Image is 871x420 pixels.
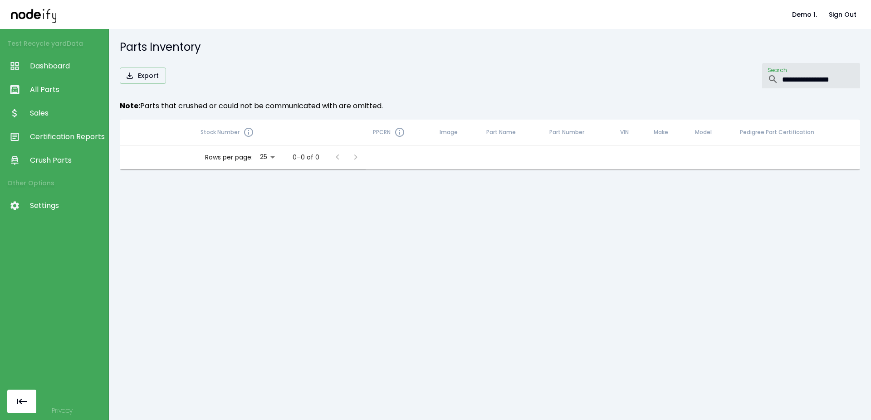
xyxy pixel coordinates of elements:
[788,6,821,23] button: Demo 1.
[30,155,104,166] span: Crush Parts
[120,68,166,84] button: Export
[30,108,104,119] span: Sales
[205,153,253,162] p: Rows per page:
[120,100,860,112] h6: Parts that crushed or could not be communicated with are omitted.
[30,61,104,72] span: Dashboard
[542,120,613,145] th: Part Number
[256,150,278,164] div: 25
[825,6,860,23] button: Sign Out
[646,120,688,145] th: Make
[432,120,479,145] th: Image
[120,101,140,111] strong: Note:
[30,84,104,95] span: All Parts
[373,127,426,138] div: PPCRN
[11,6,56,23] img: nodeify
[613,120,646,145] th: VIN
[201,127,358,138] div: Stock Number
[479,120,542,145] th: Part Name
[30,200,104,211] span: Settings
[688,120,733,145] th: Model
[30,131,104,142] span: Certification Reports
[52,406,73,415] a: Privacy
[293,153,319,162] p: 0–0 of 0
[120,120,860,169] table: collapsible table
[120,40,860,54] h5: Parts Inventory
[768,66,787,74] label: Search
[733,120,860,145] th: Pedigree Part Certification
